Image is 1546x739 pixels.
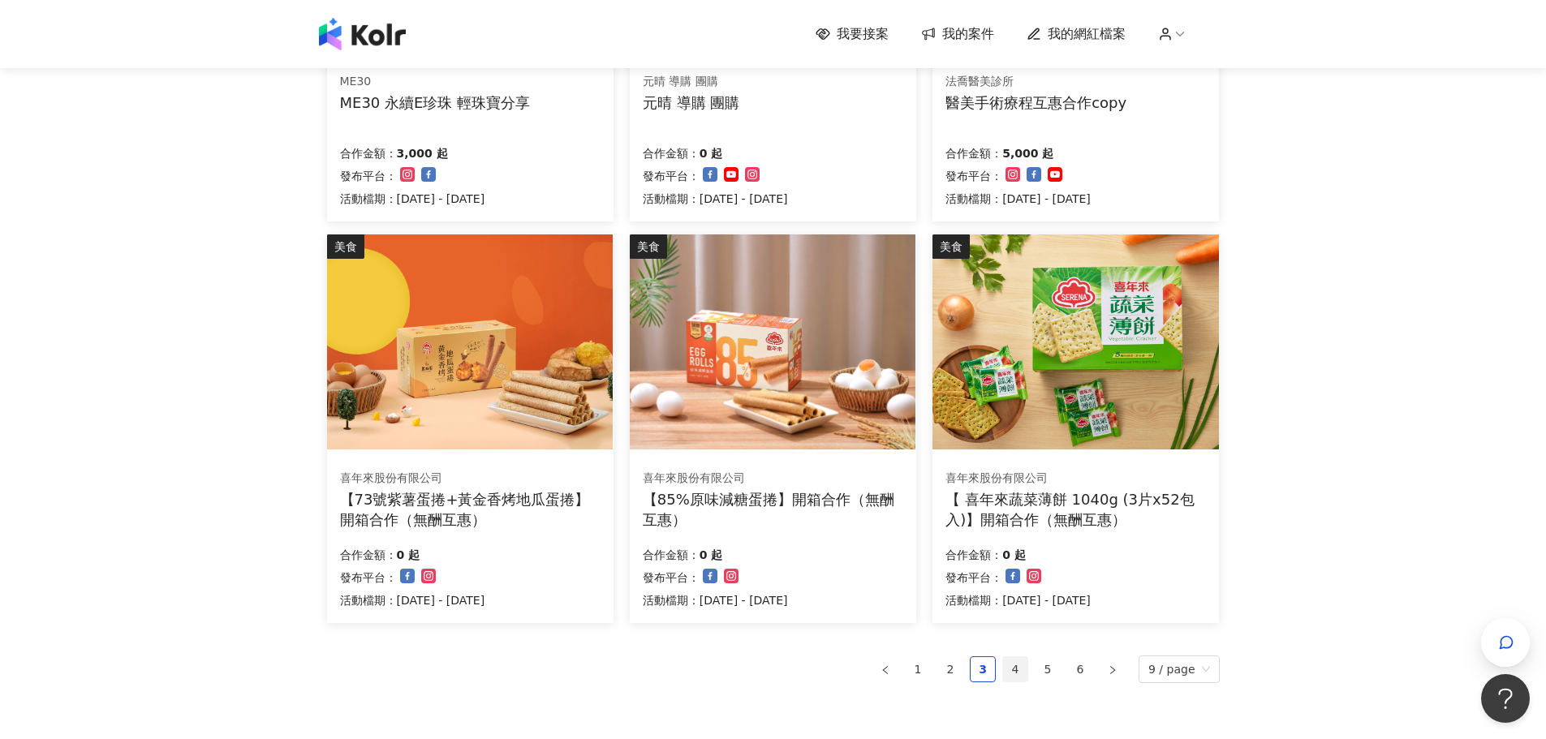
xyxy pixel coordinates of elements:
p: 合作金額： [643,545,700,565]
div: 美食 [327,234,364,259]
p: 5,000 起 [1002,144,1053,163]
div: 法喬醫美診所 [945,74,1126,90]
a: 我的案件 [921,25,994,43]
p: 活動檔期：[DATE] - [DATE] [340,189,485,208]
div: 【 喜年來蔬菜薄餅 1040g (3片x52包入)】開箱合作（無酬互惠） [945,489,1206,530]
p: 合作金額： [945,545,1002,565]
li: Previous Page [872,656,898,682]
div: 美食 [932,234,970,259]
div: 元晴 導購 團購 [643,92,739,113]
img: 85%原味減糖蛋捲 [630,234,915,449]
span: 我的網紅檔案 [1048,25,1126,43]
p: 發布平台： [945,568,1002,587]
div: 喜年來股份有限公司 [340,470,600,487]
p: 活動檔期：[DATE] - [DATE] [945,189,1091,208]
span: 我的案件 [942,25,994,43]
p: 活動檔期：[DATE] - [DATE] [643,591,788,610]
a: 2 [938,657,962,681]
div: 【73號紫薯蛋捲+黃金香烤地瓜蛋捲】開箱合作（無酬互惠） [340,489,601,530]
p: 0 起 [700,144,723,163]
button: left [872,656,898,682]
div: 喜年來股份有限公司 [945,470,1205,487]
iframe: Help Scout Beacon - Open [1481,674,1530,723]
div: 元晴 導購 團購 [643,74,739,90]
p: 合作金額： [945,144,1002,163]
div: ME30 [340,74,531,90]
a: 5 [1036,657,1060,681]
li: 6 [1067,656,1093,682]
p: 發布平台： [643,568,700,587]
p: 發布平台： [945,166,1002,186]
li: 5 [1035,656,1061,682]
li: 4 [1002,656,1028,682]
a: 我的網紅檔案 [1027,25,1126,43]
p: 合作金額： [340,144,397,163]
div: 美食 [630,234,667,259]
p: 0 起 [397,545,420,565]
p: 合作金額： [643,144,700,163]
li: 3 [970,656,996,682]
div: Page Size [1139,655,1220,683]
button: right [1100,656,1126,682]
p: 3,000 起 [397,144,448,163]
span: 我要接案 [837,25,889,43]
p: 活動檔期：[DATE] - [DATE] [643,189,788,208]
img: 喜年來蔬菜薄餅 1040g (3片x52包入 [932,234,1218,449]
span: right [1108,665,1118,675]
span: left [881,665,890,675]
a: 3 [971,657,995,681]
a: 1 [906,657,930,681]
div: 醫美手術療程互惠合作copy [945,92,1126,113]
p: 發布平台： [643,166,700,186]
li: 1 [905,656,931,682]
p: 發布平台： [340,568,397,587]
a: 我要接案 [816,25,889,43]
a: 4 [1003,657,1027,681]
p: 0 起 [1002,545,1026,565]
div: ME30 永續E珍珠 輕珠寶分享 [340,92,531,113]
p: 活動檔期：[DATE] - [DATE] [340,591,485,610]
p: 活動檔期：[DATE] - [DATE] [945,591,1091,610]
p: 合作金額： [340,545,397,565]
div: 【85%原味減糖蛋捲】開箱合作（無酬互惠） [643,489,903,530]
li: Next Page [1100,656,1126,682]
a: 6 [1068,657,1092,681]
li: 2 [937,656,963,682]
div: 喜年來股份有限公司 [643,470,902,487]
img: logo [319,18,406,50]
p: 0 起 [700,545,723,565]
img: 73號紫薯蛋捲+黃金香烤地瓜蛋捲 [327,234,613,449]
p: 發布平台： [340,166,397,186]
span: 9 / page [1148,656,1210,682]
